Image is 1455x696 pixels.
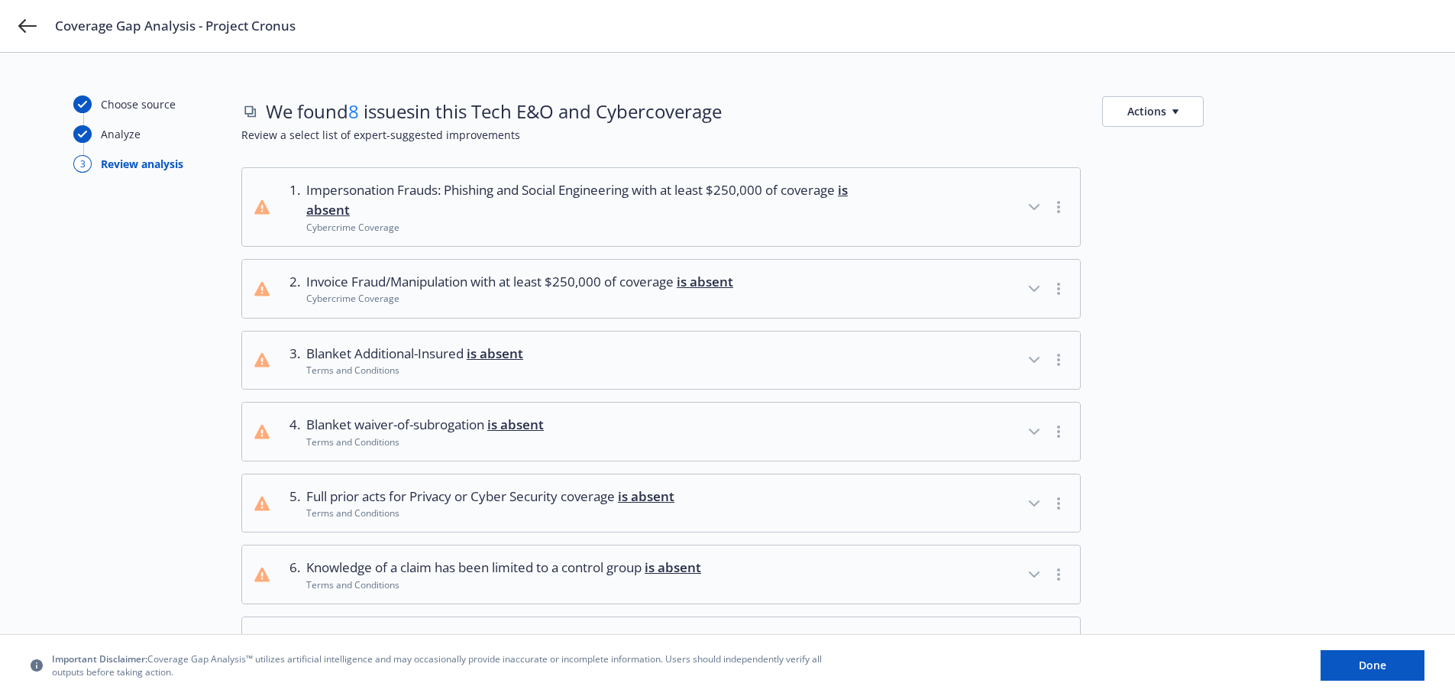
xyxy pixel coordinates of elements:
div: 2 . [282,272,300,306]
button: Done [1321,650,1424,681]
span: We found issues in this Tech E&O and Cyber coverage [266,99,722,125]
span: Coverage Gap Analysis - Project Cronus [55,17,296,35]
span: Impersonation Frauds: Phishing and Social Engineering with at least $250,000 of coverage [306,180,865,221]
div: 1 . [282,180,300,234]
span: 8 [348,99,359,124]
span: Blanket waiver-of-subrogation [306,415,544,435]
div: 7 . [282,630,300,663]
button: 3.Blanket Additional-Insured is absentTerms and Conditions [242,332,1080,390]
button: 7.Knowledge on the app has been limited to a control group and has severability is absentTerms an... [242,617,1080,675]
span: Invoice Fraud/Manipulation with at least $250,000 of coverage [306,272,733,292]
span: is absent [467,345,523,362]
span: Coverage Gap Analysis™ utilizes artificial intelligence and may occasionally provide inaccurate o... [52,652,831,678]
button: Actions [1102,95,1204,127]
div: Terms and Conditions [306,435,544,448]
span: Done [1359,658,1386,672]
button: 5.Full prior acts for Privacy or Cyber Security coverage is absentTerms and Conditions [242,474,1080,533]
span: Review a select list of expert-suggested improvements [241,127,1382,143]
button: 1.Impersonation Frauds: Phishing and Social Engineering with at least $250,000 of coverage is abs... [242,168,1080,246]
div: Review analysis [101,156,183,172]
button: 2.Invoice Fraud/Manipulation with at least $250,000 of coverage is absentCybercrime Coverage [242,260,1080,318]
div: 5 . [282,487,300,520]
button: 4.Blanket waiver-of-subrogation is absentTerms and Conditions [242,403,1080,461]
div: Analyze [101,126,141,142]
div: Choose source [101,96,176,112]
div: 3 [73,155,92,173]
div: 6 . [282,558,300,591]
div: Cybercrime Coverage [306,292,733,305]
button: Actions [1102,96,1204,127]
div: Terms and Conditions [306,578,701,591]
span: is absent [618,487,674,505]
div: Cybercrime Coverage [306,221,865,234]
span: is absent [677,273,733,290]
div: 3 . [282,344,300,377]
button: 6.Knowledge of a claim has been limited to a control group is absentTerms and Conditions [242,545,1080,604]
span: Knowledge on the app has been limited to a control group and has severability [306,630,828,649]
span: is absent [771,630,828,648]
div: Terms and Conditions [306,507,674,520]
span: Full prior acts for Privacy or Cyber Security coverage [306,487,674,507]
div: 4 . [282,415,300,448]
span: is absent [645,558,701,576]
div: Terms and Conditions [306,364,523,377]
span: Knowledge of a claim has been limited to a control group [306,558,701,578]
span: Blanket Additional-Insured [306,344,523,364]
span: Important Disclaimer: [52,652,147,665]
span: is absent [487,416,544,433]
